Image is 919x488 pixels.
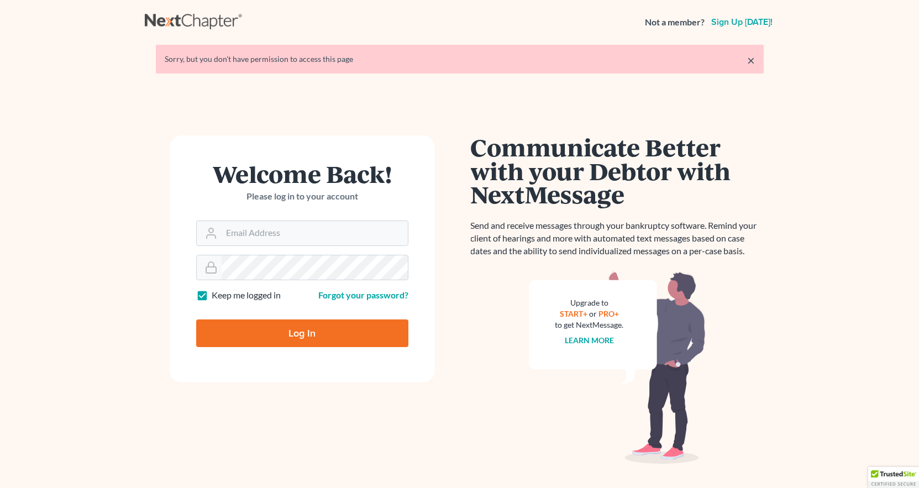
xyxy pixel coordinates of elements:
a: Sign up [DATE]! [709,18,775,27]
a: START+ [560,309,587,318]
span: or [589,309,597,318]
div: Sorry, but you don't have permission to access this page [165,54,755,65]
div: TrustedSite Certified [868,467,919,488]
p: Please log in to your account [196,190,408,203]
input: Log In [196,319,408,347]
a: PRO+ [598,309,619,318]
h1: Welcome Back! [196,162,408,186]
a: × [747,54,755,67]
img: nextmessage_bg-59042aed3d76b12b5cd301f8e5b87938c9018125f34e5fa2b7a6b67550977c72.svg [529,271,706,464]
a: Forgot your password? [318,290,408,300]
a: Learn more [565,335,614,345]
p: Send and receive messages through your bankruptcy software. Remind your client of hearings and mo... [471,219,764,258]
div: to get NextMessage. [555,319,624,330]
label: Keep me logged in [212,289,281,302]
strong: Not a member? [645,16,705,29]
h1: Communicate Better with your Debtor with NextMessage [471,135,764,206]
input: Email Address [222,221,408,245]
div: Upgrade to [555,297,624,308]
